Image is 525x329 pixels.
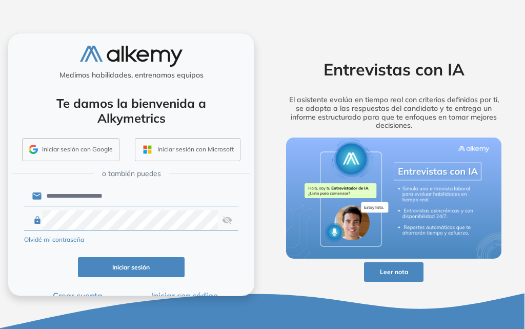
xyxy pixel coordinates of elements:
[286,138,501,259] img: img-more-info
[131,289,238,302] button: Iniciar con código
[340,210,525,329] div: Widget de chat
[274,95,513,130] h5: El asistente evalúa en tiempo real con criterios definidos por ti, se adapta a las respuestas del...
[222,210,232,230] img: asd
[274,60,513,79] h2: Entrevistas con IA
[142,144,153,156] img: OUTLOOK_ICON
[80,46,183,67] img: logo-alkemy
[12,71,250,80] h5: Medimos habilidades, entrenamos equipos
[29,145,38,154] img: GMAIL_ICON
[135,138,240,162] button: Iniciar sesión con Microsoft
[24,289,131,302] button: Crear cuenta
[102,168,161,179] span: o también puedes
[78,257,185,277] button: Iniciar sesión
[340,210,525,329] iframe: Chat Widget
[22,138,119,162] button: Iniciar sesión con Google
[22,96,241,126] h4: Te damos la bienvenida a Alkymetrics
[24,235,84,244] button: Olvidé mi contraseña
